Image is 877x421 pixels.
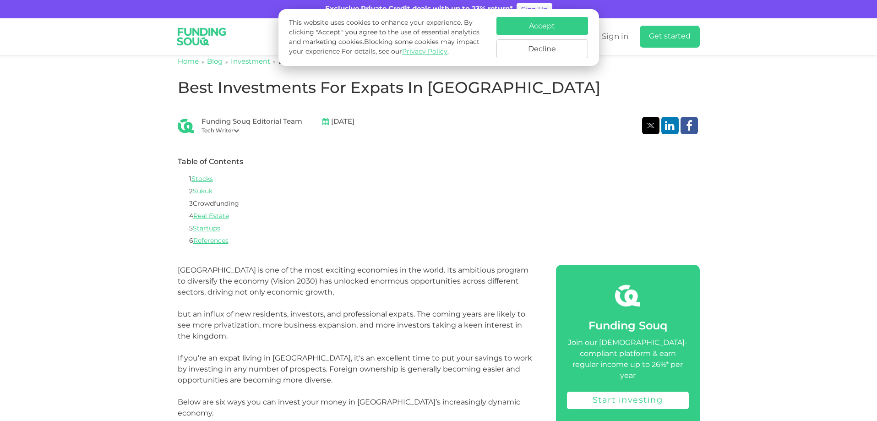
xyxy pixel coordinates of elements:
[588,321,667,332] span: Funding Souq
[178,59,199,65] a: Home
[231,59,270,65] a: Investment
[599,29,628,44] a: Sign in
[567,392,689,409] a: Start investing
[278,57,463,67] div: Best Investments For Expats in [GEOGRAPHIC_DATA]
[193,213,229,219] a: Real Estate
[178,354,532,417] span: If you’re an expat living in [GEOGRAPHIC_DATA], it's an excellent time to put your savings to wor...
[178,266,528,340] span: [GEOGRAPHIC_DATA] is one of the most exciting economies in the world. Its ambitious program to di...
[189,212,688,221] li: 4
[191,176,213,182] a: Stocks
[289,39,479,55] span: Blocking some cookies may impact your experience
[193,225,220,232] a: Startups
[602,33,628,41] span: Sign in
[189,224,688,234] li: 5
[402,49,447,55] a: Privacy Policy
[193,201,239,207] a: Crowdfunding
[189,236,688,246] li: 6
[202,117,302,127] div: Funding Souq Editorial Team
[567,338,689,382] div: Join our [DEMOGRAPHIC_DATA]-compliant platform & earn regular income up to 26%* per year
[331,117,354,127] span: [DATE]
[178,157,700,168] div: Table of Contents
[178,77,700,101] h1: Best Investments For Expats in [GEOGRAPHIC_DATA]
[171,20,233,53] img: Logo
[289,18,487,57] p: This website uses cookies to enhance your experience. By clicking "Accept," you agree to the use ...
[496,17,588,35] button: Accept
[647,123,655,128] img: twitter
[189,199,688,209] li: 3
[325,4,513,15] div: Exclusive Private Credit deals with up to 23% return*
[342,49,449,55] span: For details, see our .
[178,118,194,134] img: Blog Author
[649,33,691,40] span: Get started
[202,127,302,135] div: Tech Writer
[189,175,688,184] li: 1
[207,59,223,65] a: Blog
[496,39,588,58] button: Decline
[193,238,229,244] a: References
[189,187,688,197] li: 2
[193,188,212,195] a: Sukuk
[615,283,640,308] img: fsicon
[517,3,552,15] a: Sign Up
